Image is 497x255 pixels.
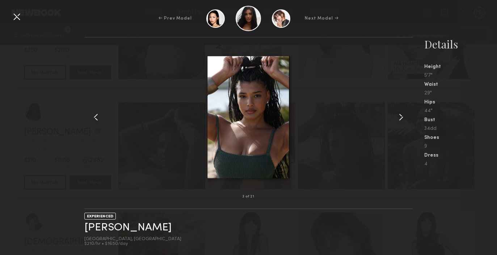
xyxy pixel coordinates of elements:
[424,73,497,78] div: 5'7"
[424,118,497,123] div: Bust
[424,135,497,140] div: Shoes
[84,222,172,233] a: [PERSON_NAME]
[424,126,497,131] div: 34dd
[424,37,497,51] div: Details
[424,109,497,114] div: 44"
[305,15,338,22] div: Next Model →
[424,144,497,149] div: 9
[84,242,181,246] div: $210/hr • $1650/day
[424,162,497,167] div: 4
[84,237,181,242] div: [GEOGRAPHIC_DATA], [GEOGRAPHIC_DATA]
[424,91,497,96] div: 29"
[424,82,497,87] div: Waist
[243,195,254,199] div: 3 of 21
[159,15,192,22] div: ← Prev Model
[84,213,116,220] div: EXPERIENCED
[424,64,497,69] div: Height
[424,100,497,105] div: Hips
[424,153,497,158] div: Dress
